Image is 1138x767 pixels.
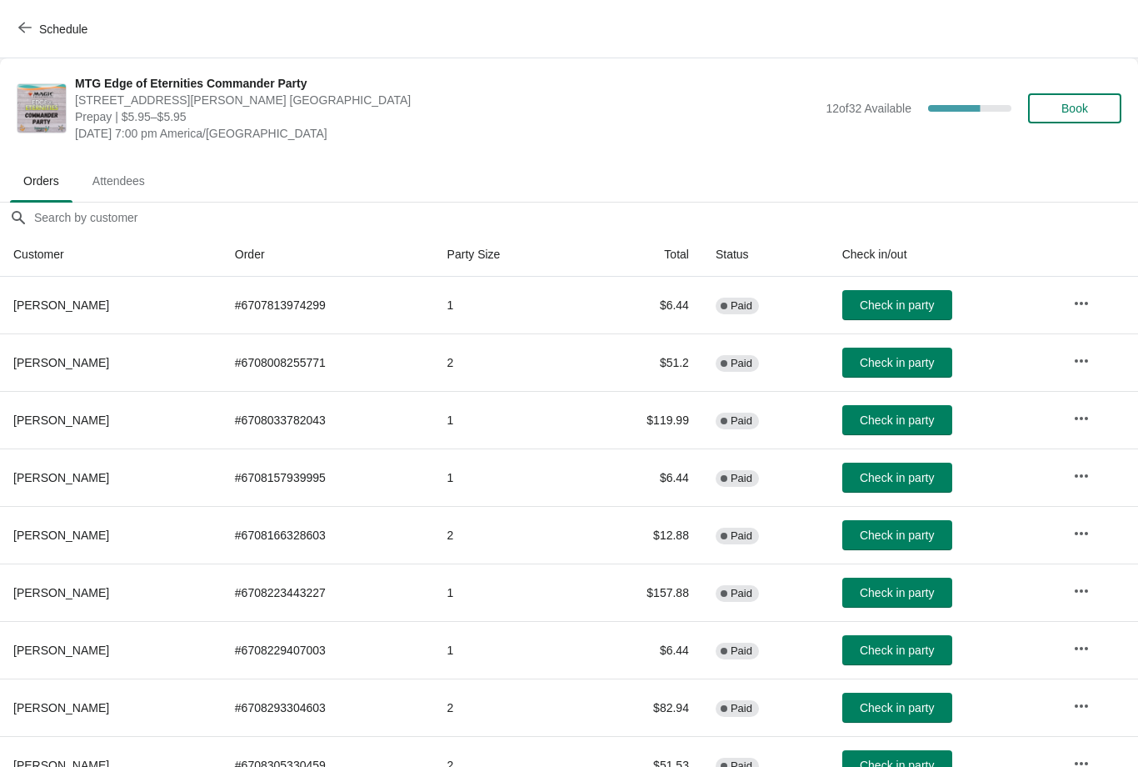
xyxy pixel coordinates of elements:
button: Check in party [842,348,952,378]
td: # 6708033782043 [222,391,434,449]
span: Schedule [39,23,87,36]
span: Attendees [79,166,158,196]
span: [STREET_ADDRESS][PERSON_NAME] [GEOGRAPHIC_DATA] [75,92,817,108]
td: # 6707813974299 [222,277,434,333]
th: Party Size [434,233,578,277]
button: Book [1028,93,1121,123]
button: Schedule [8,14,101,44]
td: 1 [434,449,578,506]
span: [DATE] 7:00 pm America/[GEOGRAPHIC_DATA] [75,125,817,142]
td: # 6708223443227 [222,564,434,621]
td: 1 [434,564,578,621]
button: Check in party [842,578,952,608]
span: Paid [731,299,752,313]
span: [PERSON_NAME] [13,644,109,657]
span: Check in party [860,701,934,714]
td: # 6708008255771 [222,333,434,391]
td: # 6708293304603 [222,679,434,736]
span: [PERSON_NAME] [13,701,109,714]
span: 12 of 32 Available [826,102,911,115]
button: Check in party [842,405,952,435]
th: Order [222,233,434,277]
span: [PERSON_NAME] [13,529,109,542]
span: Prepay | $5.95–$5.95 [75,108,817,125]
input: Search by customer [33,203,1138,233]
span: Check in party [860,471,934,484]
span: Book [1061,102,1088,115]
button: Check in party [842,693,952,723]
td: $119.99 [578,391,702,449]
td: $6.44 [578,277,702,333]
span: Paid [731,702,752,715]
span: Paid [731,644,752,658]
td: # 6708229407003 [222,621,434,679]
span: [PERSON_NAME] [13,471,109,484]
th: Total [578,233,702,277]
img: MTG Edge of Eternities Commander Party [17,84,66,133]
td: 1 [434,277,578,333]
td: 2 [434,679,578,736]
td: $157.88 [578,564,702,621]
th: Status [702,233,829,277]
td: $6.44 [578,621,702,679]
td: 2 [434,506,578,564]
span: Check in party [860,529,934,542]
button: Check in party [842,520,952,550]
td: $51.2 [578,333,702,391]
span: Paid [731,472,752,485]
span: Check in party [860,414,934,427]
span: Paid [731,414,752,428]
td: 2 [434,333,578,391]
span: Check in party [860,356,934,369]
span: MTG Edge of Eternities Commander Party [75,75,817,92]
td: # 6708166328603 [222,506,434,564]
span: Orders [10,166,72,196]
span: [PERSON_NAME] [13,414,109,427]
button: Check in party [842,463,952,493]
button: Check in party [842,635,952,665]
span: [PERSON_NAME] [13,356,109,369]
span: Check in party [860,644,934,657]
td: $6.44 [578,449,702,506]
button: Check in party [842,290,952,320]
td: 1 [434,391,578,449]
span: Paid [731,529,752,543]
td: $82.94 [578,679,702,736]
span: [PERSON_NAME] [13,586,109,599]
span: Paid [731,587,752,600]
span: [PERSON_NAME] [13,298,109,312]
td: # 6708157939995 [222,449,434,506]
span: Paid [731,357,752,370]
span: Check in party [860,586,934,599]
span: Check in party [860,298,934,312]
td: $12.88 [578,506,702,564]
td: 1 [434,621,578,679]
th: Check in/out [829,233,1060,277]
